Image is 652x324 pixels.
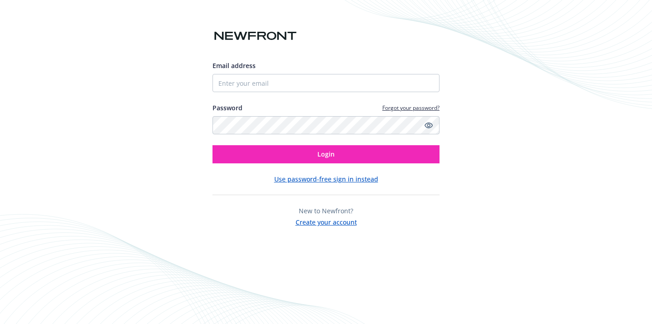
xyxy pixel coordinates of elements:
img: Newfront logo [212,28,298,44]
span: Login [317,150,335,158]
button: Create your account [296,216,357,227]
span: New to Newfront? [299,206,353,215]
button: Use password-free sign in instead [274,174,378,184]
input: Enter your email [212,74,440,92]
label: Password [212,103,242,113]
input: Enter your password [212,116,440,134]
a: Forgot your password? [382,104,440,112]
a: Show password [423,120,434,131]
span: Email address [212,61,256,70]
button: Login [212,145,440,163]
